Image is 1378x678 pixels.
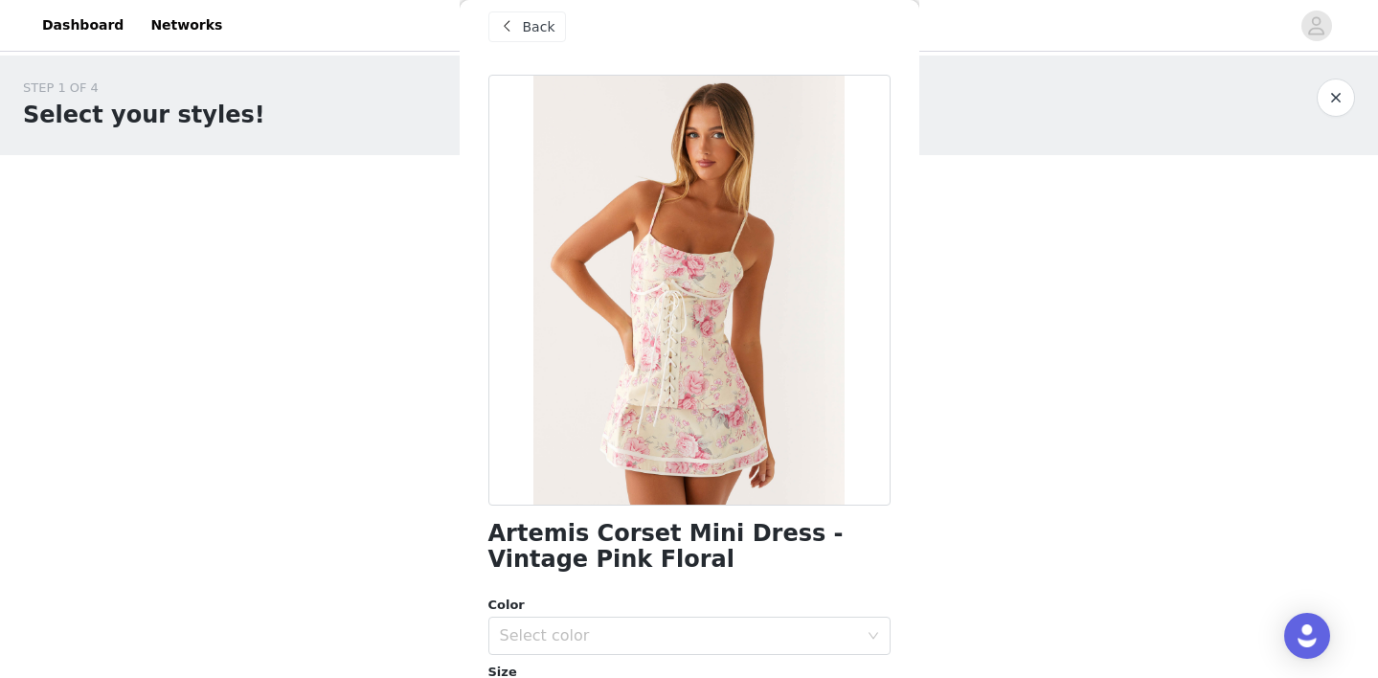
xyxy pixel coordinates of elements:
h1: Artemis Corset Mini Dress - Vintage Pink Floral [488,521,891,573]
span: Back [523,17,555,37]
div: avatar [1307,11,1325,41]
h1: Select your styles! [23,98,265,132]
a: Dashboard [31,4,135,47]
div: STEP 1 OF 4 [23,79,265,98]
div: Select color [500,626,858,645]
a: Networks [139,4,234,47]
div: Color [488,596,891,615]
div: Open Intercom Messenger [1284,613,1330,659]
i: icon: down [868,630,879,644]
